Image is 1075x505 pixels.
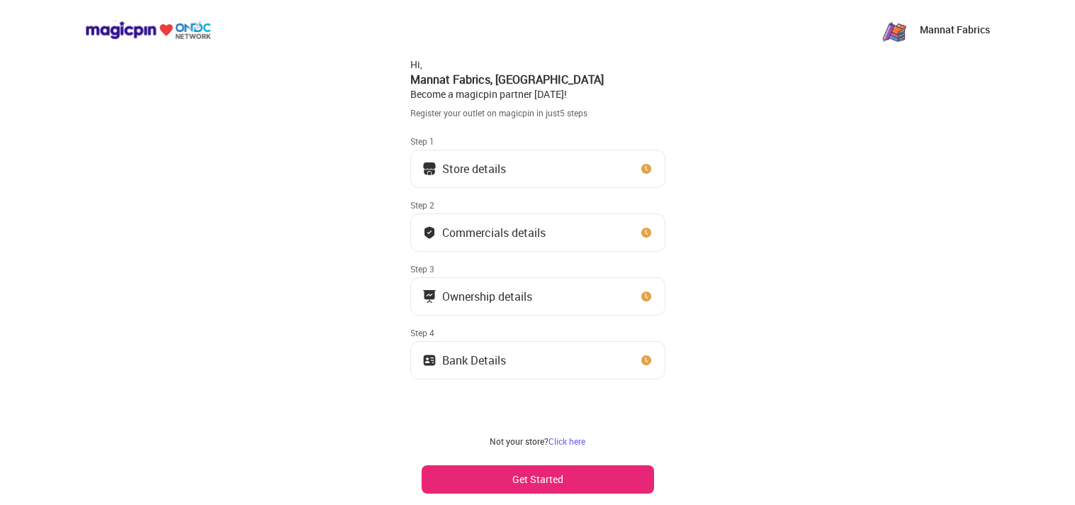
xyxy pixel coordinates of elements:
div: Hi, Become a magicpin partner [DATE]! [410,57,665,101]
div: Register your outlet on magicpin in just 5 steps [410,107,665,119]
button: Bank Details [410,341,665,379]
img: ZxLPK9mfCh4zMqCfkPCBLvFteLi6IAbg3ITaEM9G98r5VVOP3yHS-pMIhoDqZdmaP7OH5gnB8X5nXlncm4hydAV2vh4i [880,16,908,44]
a: Click here [548,435,585,447]
img: ownership_icon.37569ceb.svg [422,353,437,367]
img: ondc-logo-new-small.8a59708e.svg [85,21,211,40]
img: clock_icon_new.67dbf243.svg [639,353,653,367]
button: Store details [410,150,665,188]
img: commercials_icon.983f7837.svg [422,289,437,304]
img: storeIcon.9b1f7264.svg [422,162,437,176]
div: Commercials details [442,229,546,236]
div: Store details [442,165,506,172]
div: Ownership details [442,293,532,300]
div: Step 2 [410,199,665,211]
div: Step 4 [410,327,665,338]
span: Not your store? [490,435,548,447]
div: Mannat Fabrics , [GEOGRAPHIC_DATA] [410,72,665,87]
img: clock_icon_new.67dbf243.svg [639,162,653,176]
button: Get Started [422,465,654,494]
div: Step 1 [410,135,665,147]
img: bank_details_tick.fdc3558c.svg [422,226,437,240]
button: Commercials details [410,213,665,252]
div: Step 3 [410,263,665,274]
div: Bank Details [442,357,506,364]
img: clock_icon_new.67dbf243.svg [639,289,653,304]
p: Mannat Fabrics [920,23,990,37]
button: Ownership details [410,277,665,316]
img: clock_icon_new.67dbf243.svg [639,226,653,240]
